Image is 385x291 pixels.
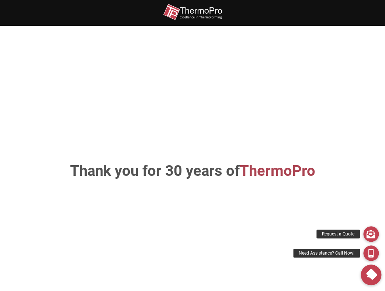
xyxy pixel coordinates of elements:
a: Request a Quote [363,226,379,242]
h1: Thank you for 30 years of [15,164,370,178]
span: ThermoPro [240,162,315,180]
img: thermopro-logo-non-iso [163,4,222,20]
div: Need Assistance? Call Now! [293,249,360,258]
a: Need Assistance? Call Now! [363,245,379,261]
div: Request a Quote [316,230,360,238]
